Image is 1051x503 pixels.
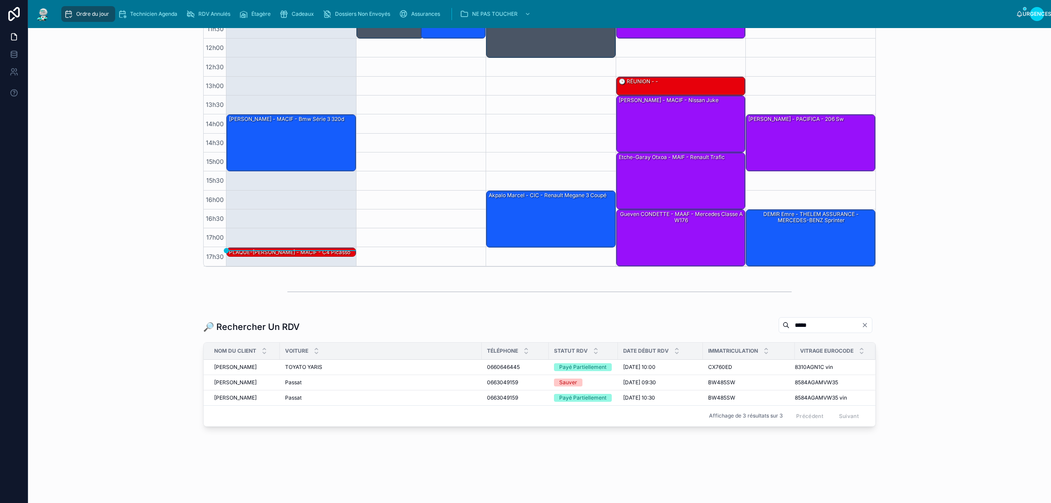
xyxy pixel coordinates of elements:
div: Etche-garay Otxoa - MAIF - Renault trafic [617,153,745,209]
font: Immatriculation [708,347,758,354]
font: 13h30 [206,101,224,108]
img: Logo de l'application [35,7,51,21]
font: [PERSON_NAME] [214,364,257,370]
font: Technicien Agenda [130,11,177,17]
a: Étagère [236,6,277,22]
div: [PERSON_NAME] - MACIF - Bmw série 3 320d [227,115,356,171]
div: DEMIR Emre - THELEM ASSURANCE - MERCEDES-BENZ Sprinter [746,210,875,266]
font: 🔎 Rechercher Un RDV [203,322,300,332]
div: [PERSON_NAME] - PACIFICA - 206 sw [746,115,875,171]
a: [PERSON_NAME] [214,394,275,401]
font: Cadeaux [292,11,314,17]
font: Étagère [251,11,271,17]
font: DEMIR Emre - THELEM ASSURANCE - MERCEDES-BENZ Sprinter [763,211,859,223]
font: [PERSON_NAME] - MACIF - Nissan juke [619,97,719,103]
a: Cadeaux [277,6,320,22]
a: 0663049159 [487,379,543,386]
font: 0663049159 [487,379,518,386]
div: contenu déroulant [58,4,1016,24]
font: Sauver [559,379,577,386]
font: Ordre du jour [76,11,109,17]
div: 🕒 RÉUNION - - [617,77,745,95]
font: BW485SW [708,394,735,401]
font: [PERSON_NAME] [214,379,257,386]
font: BW485SW [708,379,735,386]
a: NE PAS TOUCHER [457,6,535,22]
font: 16h00 [206,196,224,203]
font: 15h30 [206,177,224,184]
button: Clair [861,322,872,329]
font: [PERSON_NAME] - MACIF - Bmw série 3 320d [229,116,344,122]
a: Dossiers Non Envoyés [320,6,396,22]
a: BW485SW [708,379,790,386]
a: Passat [285,379,476,386]
div: 11h00 – 12h30 : Océane MESSEGUE – AXA – C4 [487,1,615,57]
font: NE PAS TOUCHER [472,11,518,17]
font: Passat [285,394,302,401]
font: 12h30 [206,63,224,71]
font: [PERSON_NAME] [214,394,257,401]
div: PLAQUE-[PERSON_NAME] - MACIF - C4 Picasso [227,248,356,257]
font: Payé Partiellement [559,364,607,370]
div: [PERSON_NAME] - MACIF - Nissan juke [617,96,745,152]
a: [DATE] 10:30 [623,394,698,401]
a: Technicien Agenda [115,6,183,22]
font: 8584AGAMVW35 vin [795,394,847,401]
a: 8310AGN1C vin [795,364,865,371]
div: Akpalo Marcel - CIC - Renault Megane 3 coupé [487,191,615,247]
font: Dossiers Non Envoyés [335,11,390,17]
font: TOYATO YARIS [285,364,322,370]
font: 8584AGAMVW35 [795,379,838,386]
font: Assurances [411,11,440,17]
a: Passat [285,394,476,401]
font: 14h30 [206,139,224,146]
a: [DATE] 09:30 [623,379,698,386]
a: Payé Partiellement [554,363,613,371]
font: 0663049159 [487,394,518,401]
font: Gueven CONDETTE - MAAF - Mercedes classe a w176 [620,211,743,223]
a: Assurances [396,6,446,22]
font: [DATE] 10:00 [623,364,656,370]
a: RDV Annulés [183,6,236,22]
a: 0660646445 [487,364,543,371]
a: Ordre du jour [61,6,115,22]
font: 8310AGN1C vin [795,364,833,370]
font: 14h00 [206,120,224,128]
font: Passat [285,379,302,386]
font: 11h30 [207,25,224,32]
a: [PERSON_NAME] [214,379,275,386]
font: Statut RDV [554,347,588,354]
a: 8584AGAMVW35 vin [795,394,865,401]
font: Etche-garay Otxoa - MAIF - Renault trafic [619,154,725,160]
font: 17h00 [206,234,224,241]
font: 17h30 [206,253,224,260]
a: BW485SW [708,394,790,401]
font: [DATE] 09:30 [623,379,656,386]
font: Date Début RDV [623,347,669,354]
a: Sauver [554,379,613,386]
font: 15h00 [206,158,224,165]
div: Gueven CONDETTE - MAAF - Mercedes classe a w176 [617,210,745,266]
font: [PERSON_NAME] - PACIFICA - 206 sw [748,116,844,122]
a: TOYATO YARIS [285,364,476,371]
a: [PERSON_NAME] [214,364,275,371]
font: RDV Annulés [198,11,230,17]
font: Akpalo Marcel - CIC - Renault Megane 3 coupé [489,192,607,198]
font: Payé Partiellement [559,394,607,401]
font: 13h00 [206,82,224,89]
font: [DATE] 10:30 [623,394,655,401]
font: Vitrage Eurocode [800,347,853,354]
font: 0660646445 [487,364,520,370]
font: PLAQUE-[PERSON_NAME] - MACIF - C4 Picasso [229,249,350,255]
font: 12h00 [206,44,224,51]
font: 🕒 RÉUNION - - [619,78,658,85]
font: Nom du client [214,347,256,354]
font: Téléphone [487,347,518,354]
font: CX760ED [708,364,732,370]
font: 16h30 [206,215,224,222]
a: 0663049159 [487,394,543,401]
a: CX760ED [708,364,790,371]
a: 8584AGAMVW35 [795,379,865,386]
a: [DATE] 10:00 [623,364,698,371]
font: Affichage de 3 résultats sur 3 [709,412,783,419]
